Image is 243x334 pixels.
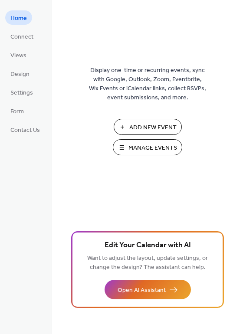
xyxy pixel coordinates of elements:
button: Add New Event [114,119,182,135]
span: Design [10,70,30,79]
span: Display one-time or recurring events, sync with Google, Outlook, Zoom, Eventbrite, Wix Events or ... [89,66,206,102]
button: Open AI Assistant [105,280,191,299]
span: Settings [10,88,33,98]
span: Open AI Assistant [118,286,166,295]
a: Design [5,66,35,81]
span: Want to adjust the layout, update settings, or change the design? The assistant can help. [87,252,208,273]
span: Home [10,14,27,23]
span: Add New Event [129,123,177,132]
a: Views [5,48,32,62]
button: Manage Events [113,139,182,155]
span: Form [10,107,24,116]
span: Connect [10,33,33,42]
span: Views [10,51,26,60]
span: Contact Us [10,126,40,135]
span: Edit Your Calendar with AI [105,239,191,252]
a: Connect [5,29,39,43]
a: Form [5,104,29,118]
a: Home [5,10,32,25]
a: Contact Us [5,122,45,137]
a: Settings [5,85,38,99]
span: Manage Events [128,144,177,153]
